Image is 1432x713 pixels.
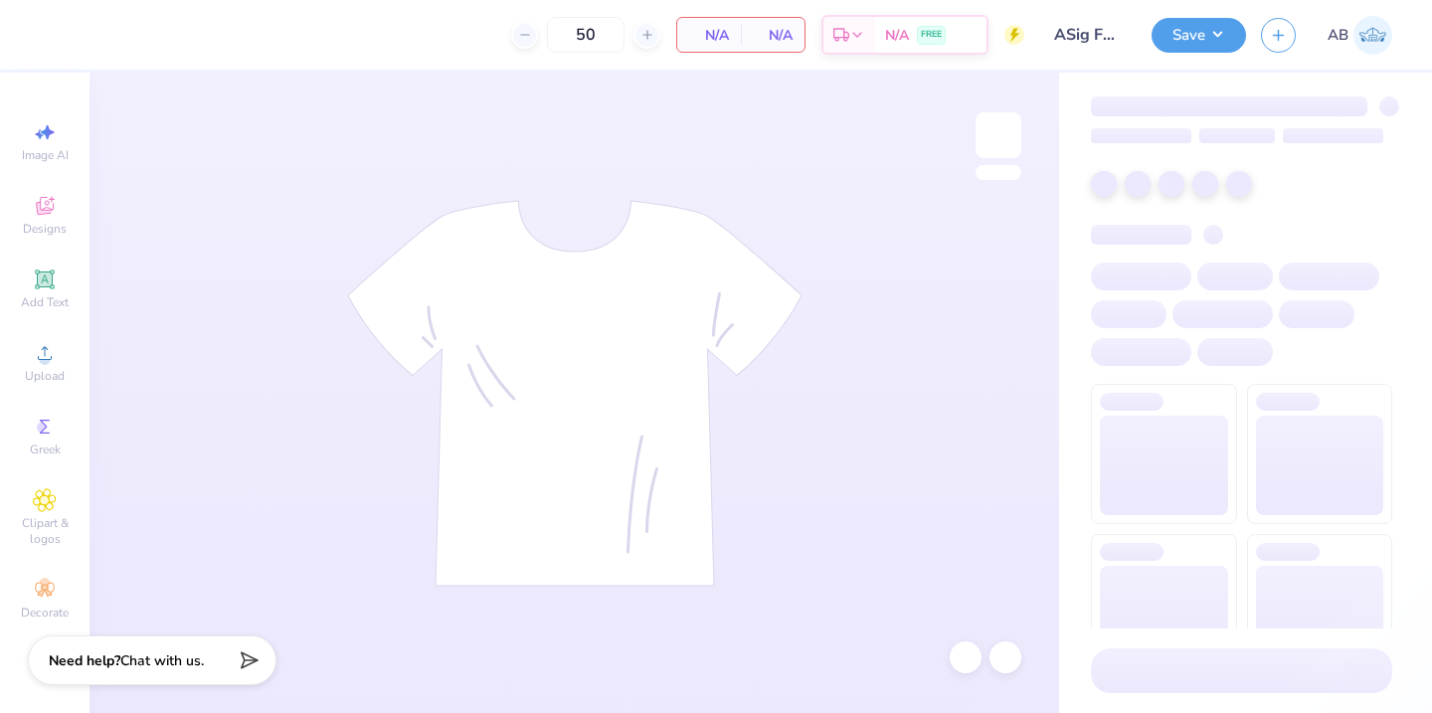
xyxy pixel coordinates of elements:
[347,200,803,587] img: tee-skeleton.svg
[21,605,69,621] span: Decorate
[1152,18,1246,53] button: Save
[1328,16,1392,55] a: AB
[1328,24,1348,47] span: AB
[1353,16,1392,55] img: Abby Baker
[49,651,120,670] strong: Need help?
[21,294,69,310] span: Add Text
[120,651,204,670] span: Chat with us.
[10,515,80,547] span: Clipart & logos
[23,221,67,237] span: Designs
[885,25,909,46] span: N/A
[30,442,61,457] span: Greek
[921,28,942,42] span: FREE
[547,17,625,53] input: – –
[689,25,729,46] span: N/A
[1039,15,1137,55] input: Untitled Design
[753,25,793,46] span: N/A
[22,147,69,163] span: Image AI
[25,368,65,384] span: Upload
